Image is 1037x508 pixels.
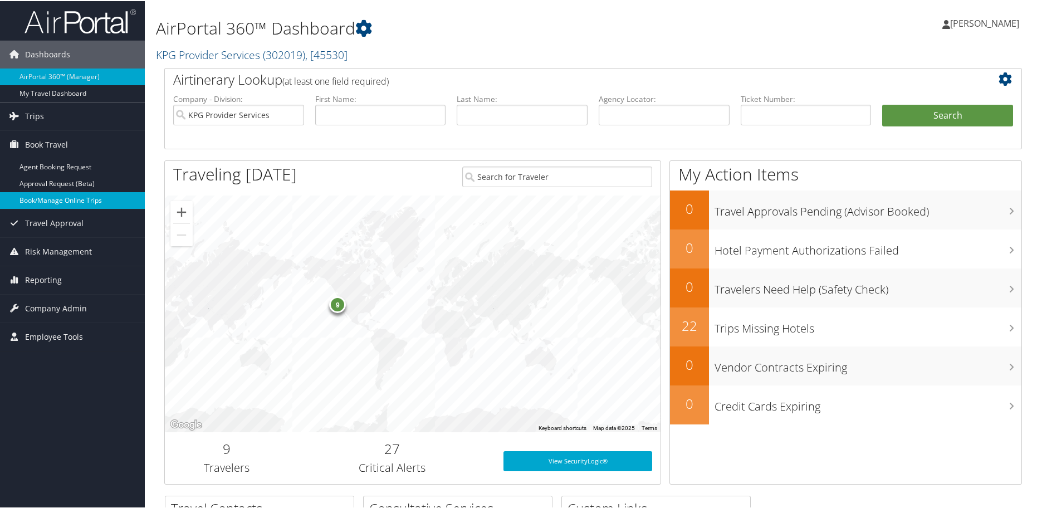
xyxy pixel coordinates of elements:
h1: Traveling [DATE] [173,162,297,185]
a: 0Hotel Payment Authorizations Failed [670,228,1021,267]
div: 9 [329,295,346,311]
a: 0Vendor Contracts Expiring [670,345,1021,384]
h1: AirPortal 360™ Dashboard [156,16,739,39]
label: First Name: [315,92,446,104]
label: Agency Locator: [599,92,730,104]
h3: Credit Cards Expiring [715,392,1021,413]
h2: 9 [173,438,281,457]
span: Trips [25,101,44,129]
img: airportal-logo.png [25,7,136,33]
a: KPG Provider Services [156,46,348,61]
a: 0Credit Cards Expiring [670,384,1021,423]
span: , [ 45530 ] [305,46,348,61]
label: Company - Division: [173,92,304,104]
a: View SecurityLogic® [503,450,652,470]
h3: Critical Alerts [297,459,487,475]
h3: Travelers Need Help (Safety Check) [715,275,1021,296]
button: Search [882,104,1013,126]
h2: 0 [670,276,709,295]
h3: Travel Approvals Pending (Advisor Booked) [715,197,1021,218]
span: Travel Approval [25,208,84,236]
button: Keyboard shortcuts [539,423,586,431]
span: Map data ©2025 [593,424,635,430]
span: [PERSON_NAME] [950,16,1019,28]
h2: 22 [670,315,709,334]
span: Reporting [25,265,62,293]
h3: Hotel Payment Authorizations Failed [715,236,1021,257]
span: ( 302019 ) [263,46,305,61]
button: Zoom in [170,200,193,222]
span: Dashboards [25,40,70,67]
a: Terms (opens in new tab) [642,424,657,430]
a: Open this area in Google Maps (opens a new window) [168,417,204,431]
h3: Vendor Contracts Expiring [715,353,1021,374]
h2: 0 [670,354,709,373]
span: Book Travel [25,130,68,158]
span: Employee Tools [25,322,83,350]
span: Risk Management [25,237,92,265]
img: Google [168,417,204,431]
h1: My Action Items [670,162,1021,185]
a: 22Trips Missing Hotels [670,306,1021,345]
input: Search for Traveler [462,165,652,186]
h2: 27 [297,438,487,457]
h2: Airtinerary Lookup [173,69,942,88]
h2: 0 [670,393,709,412]
a: 0Travelers Need Help (Safety Check) [670,267,1021,306]
h3: Travelers [173,459,281,475]
h2: 0 [670,198,709,217]
span: (at least one field required) [282,74,389,86]
h2: 0 [670,237,709,256]
label: Ticket Number: [741,92,872,104]
label: Last Name: [457,92,588,104]
span: Company Admin [25,294,87,321]
a: 0Travel Approvals Pending (Advisor Booked) [670,189,1021,228]
a: [PERSON_NAME] [942,6,1030,39]
h3: Trips Missing Hotels [715,314,1021,335]
button: Zoom out [170,223,193,245]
